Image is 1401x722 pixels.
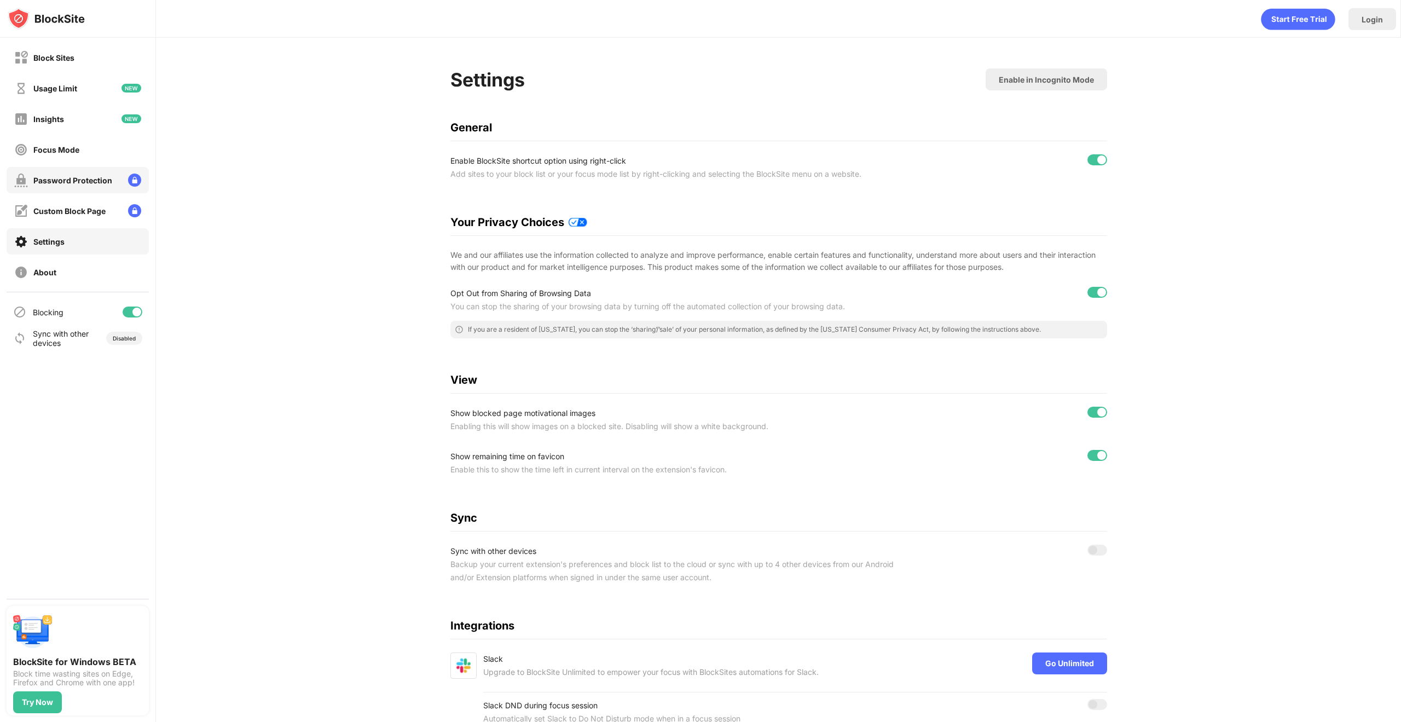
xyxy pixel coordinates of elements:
[450,154,910,167] div: Enable BlockSite shortcut option using right-click
[1032,652,1107,674] div: Go Unlimited
[14,174,28,187] img: password-protection-off.svg
[33,53,74,62] div: Block Sites
[13,305,26,319] img: blocking-icon.svg
[450,463,910,476] div: Enable this to show the time left in current interval on the extension's favicon.
[8,8,85,30] img: logo-blocksite.svg
[450,545,910,558] div: Sync with other devices
[450,420,910,433] div: Enabling this will show images on a blocked site. Disabling will show a white background.
[455,325,464,334] img: error-circle-outline.svg
[33,308,63,317] div: Blocking
[13,613,53,652] img: push-desktop.svg
[22,698,53,707] div: Try Now
[33,176,112,185] div: Password Protection
[450,287,910,300] div: Opt Out from Sharing of Browsing Data
[450,300,910,313] div: You can stop the sharing of your browsing data by turning off the automated collection of your br...
[450,216,1107,229] div: Your Privacy Choices
[13,656,142,667] div: BlockSite for Windows BETA
[450,619,1107,632] div: Integrations
[483,666,819,679] div: Upgrade to BlockSite Unlimited to empower your focus with BlockSites automations for Slack.
[450,511,1107,524] div: Sync
[33,145,79,154] div: Focus Mode
[121,84,141,93] img: new-icon.svg
[450,407,910,420] div: Show blocked page motivational images
[33,84,77,93] div: Usage Limit
[450,167,910,181] div: Add sites to your block list or your focus mode list by right-clicking and selecting the BlockSit...
[33,268,56,277] div: About
[483,699,920,712] div: Slack DND during focus session
[33,206,106,216] div: Custom Block Page
[483,652,819,666] div: Slack
[13,669,142,687] div: Block time wasting sites on Edge, Firefox and Chrome with one app!
[13,332,26,345] img: sync-icon.svg
[450,373,1107,386] div: View
[450,558,910,584] div: Backup your current extension's preferences and block list to the cloud or sync with up to 4 othe...
[450,68,525,91] div: Settings
[33,114,64,124] div: Insights
[450,450,910,463] div: Show remaining time on favicon
[450,652,477,679] img: slack.svg
[468,325,1041,334] div: If you are a resident of [US_STATE], you can stop the ‘sharing’/’sale’ of your personal informati...
[450,249,1107,274] div: We and our affiliates use the information collected to analyze and improve performance, enable ce...
[1362,15,1383,24] div: Login
[128,204,141,217] img: lock-menu.svg
[14,82,28,95] img: time-usage-off.svg
[14,143,28,157] img: focus-off.svg
[999,75,1094,84] div: Enable in Incognito Mode
[1261,8,1335,30] div: animation
[128,174,141,187] img: lock-menu.svg
[14,51,28,65] img: block-off.svg
[14,235,28,249] img: settings-on.svg
[14,204,28,218] img: customize-block-page-off.svg
[33,237,65,246] div: Settings
[14,112,28,126] img: insights-off.svg
[33,329,89,348] div: Sync with other devices
[113,335,136,342] div: Disabled
[569,218,587,227] img: privacy-policy-updates.svg
[121,114,141,123] img: new-icon.svg
[14,265,28,279] img: about-off.svg
[450,121,1107,134] div: General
